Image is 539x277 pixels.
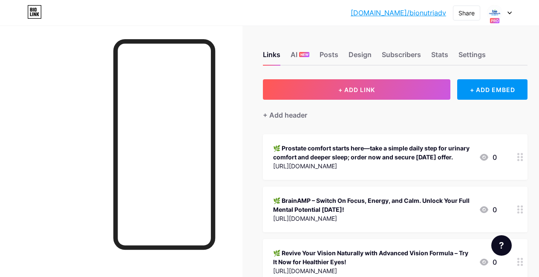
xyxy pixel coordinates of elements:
[273,144,472,162] div: 🌿 Prostate comfort starts here—take a simple daily step for urinary comfort and deeper sleep; ord...
[479,205,497,215] div: 0
[349,49,372,65] div: Design
[479,257,497,267] div: 0
[382,49,421,65] div: Subscribers
[458,49,486,65] div: Settings
[263,79,450,100] button: + ADD LINK
[320,49,338,65] div: Posts
[487,5,503,21] img: leanlifetonic
[263,110,307,120] div: + Add header
[273,214,472,223] div: [URL][DOMAIN_NAME]
[458,9,475,17] div: Share
[273,266,472,275] div: [URL][DOMAIN_NAME]
[291,49,309,65] div: AI
[273,248,472,266] div: 🌿 Revive Your Vision Naturally with Advanced Vision Formula – Try It Now for Healthier Eyes!
[300,52,308,57] span: NEW
[479,152,497,162] div: 0
[338,86,375,93] span: + ADD LINK
[263,49,280,65] div: Links
[273,196,472,214] div: 🌿 BrainAMP – Switch On Focus, Energy, and Calm. Unlock Your Full Mental Potential [DATE]!
[457,79,527,100] div: + ADD EMBED
[351,8,446,18] a: [DOMAIN_NAME]/bionutriadv
[431,49,448,65] div: Stats
[273,162,472,170] div: [URL][DOMAIN_NAME]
